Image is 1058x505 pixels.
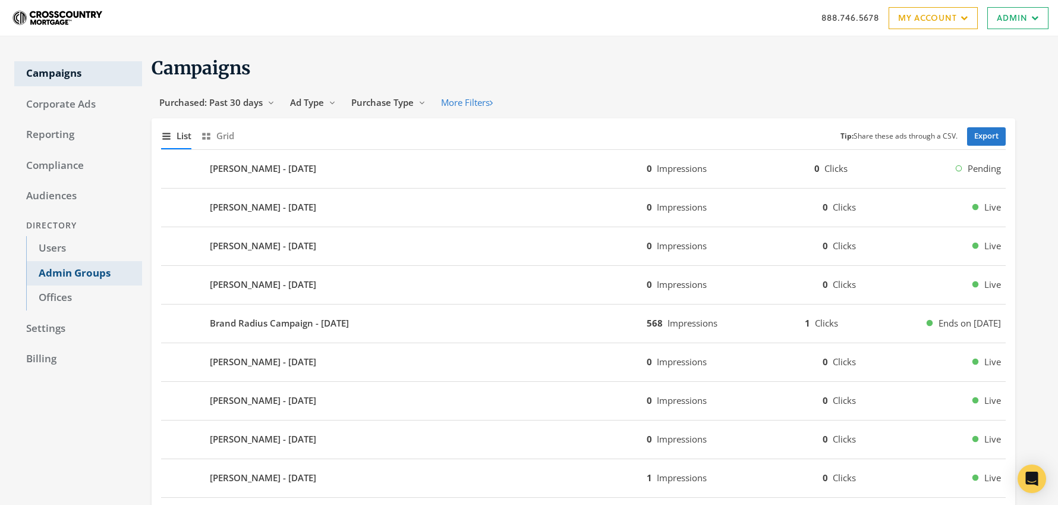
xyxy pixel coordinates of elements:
span: Live [984,200,1001,214]
a: Billing [14,347,142,372]
b: 0 [647,240,652,252]
b: 0 [823,356,828,368]
span: Pending [968,162,1001,175]
a: 888.746.5678 [821,11,879,24]
a: Admin [987,7,1048,29]
a: Campaigns [14,61,142,86]
span: Live [984,432,1001,446]
b: 0 [823,394,828,406]
div: Open Intercom Messenger [1018,465,1046,493]
span: Clicks [833,240,856,252]
b: 568 [647,317,663,329]
b: 1 [647,472,652,484]
b: 1 [805,317,810,329]
span: Impressions [657,240,707,252]
img: Adwerx [10,3,106,33]
span: Live [984,394,1001,407]
b: 0 [647,394,652,406]
span: Live [984,471,1001,485]
span: Clicks [833,394,856,406]
span: Impressions [657,162,707,174]
span: Clicks [833,278,856,290]
span: Campaigns [152,57,251,79]
span: Impressions [657,201,707,213]
span: Live [984,278,1001,291]
span: Clicks [833,433,856,445]
b: 0 [823,240,828,252]
button: [PERSON_NAME] - [DATE]0Impressions0ClicksLive [161,387,1006,415]
span: Clicks [833,356,856,368]
span: Clicks [824,162,848,174]
button: [PERSON_NAME] - [DATE]1Impressions0ClicksLive [161,464,1006,493]
a: Settings [14,316,142,341]
a: Export [967,127,1006,146]
a: Users [26,236,142,261]
b: 0 [647,433,652,445]
span: Clicks [815,317,838,329]
span: Clicks [833,201,856,213]
button: [PERSON_NAME] - [DATE]0Impressions0ClicksPending [161,155,1006,183]
span: Ends on [DATE] [939,316,1001,330]
span: Ad Type [290,96,324,108]
a: Audiences [14,184,142,209]
span: Impressions [657,278,707,290]
b: 0 [647,162,652,174]
a: Reporting [14,123,142,148]
span: List [177,129,191,143]
b: 0 [647,278,652,290]
b: 0 [647,356,652,368]
b: 0 [823,278,828,290]
span: Purchased: Past 30 days [159,96,263,108]
span: Purchase Type [351,96,414,108]
span: Impressions [667,317,717,329]
button: Grid [201,123,234,149]
a: Corporate Ads [14,92,142,117]
span: Live [984,355,1001,369]
b: [PERSON_NAME] - [DATE] [210,200,316,214]
button: Brand Radius Campaign - [DATE]568Impressions1ClicksEnds on [DATE] [161,309,1006,338]
b: [PERSON_NAME] - [DATE] [210,432,316,446]
b: [PERSON_NAME] - [DATE] [210,355,316,369]
b: [PERSON_NAME] - [DATE] [210,278,316,291]
button: More Filters [433,92,500,114]
button: Purchased: Past 30 days [152,92,282,114]
button: [PERSON_NAME] - [DATE]0Impressions0ClicksLive [161,193,1006,222]
b: 0 [814,162,820,174]
a: My Account [889,7,978,29]
div: Directory [14,215,142,237]
b: 0 [647,201,652,213]
a: Compliance [14,153,142,178]
span: Clicks [833,472,856,484]
button: [PERSON_NAME] - [DATE]0Impressions0ClicksLive [161,348,1006,377]
span: Live [984,239,1001,253]
span: Grid [216,129,234,143]
button: Ad Type [282,92,344,114]
span: Impressions [657,472,707,484]
b: 0 [823,201,828,213]
button: [PERSON_NAME] - [DATE]0Impressions0ClicksLive [161,271,1006,299]
button: [PERSON_NAME] - [DATE]0Impressions0ClicksLive [161,232,1006,261]
b: 0 [823,433,828,445]
a: Offices [26,286,142,310]
span: Impressions [657,394,707,406]
b: 0 [823,472,828,484]
b: [PERSON_NAME] - [DATE] [210,471,316,485]
b: [PERSON_NAME] - [DATE] [210,239,316,253]
small: Share these ads through a CSV. [840,131,958,142]
a: Admin Groups [26,261,142,286]
span: Impressions [657,356,707,368]
button: [PERSON_NAME] - [DATE]0Impressions0ClicksLive [161,425,1006,454]
button: Purchase Type [344,92,433,114]
b: Brand Radius Campaign - [DATE] [210,316,349,330]
b: Tip: [840,131,854,141]
span: Impressions [657,433,707,445]
b: [PERSON_NAME] - [DATE] [210,162,316,175]
button: List [161,123,191,149]
b: [PERSON_NAME] - [DATE] [210,394,316,407]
